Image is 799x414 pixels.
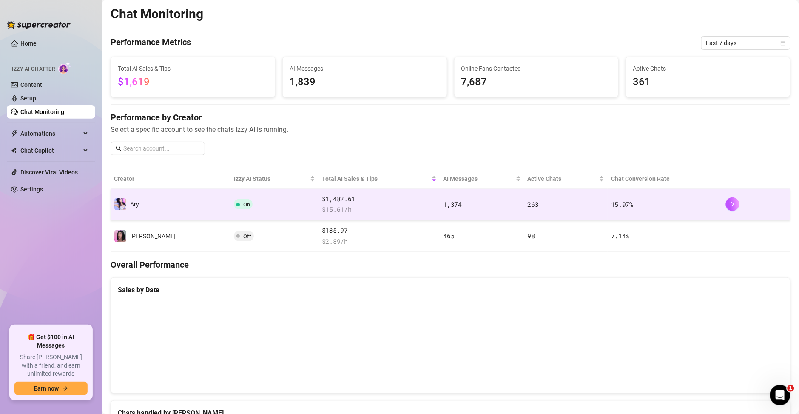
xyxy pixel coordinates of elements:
span: 98 [528,231,535,240]
span: Last 7 days [706,37,785,49]
h4: Overall Performance [111,259,790,271]
span: Total AI Sales & Tips [118,64,268,73]
th: Chat Conversion Rate [608,169,722,189]
span: AI Messages [290,64,440,73]
span: arrow-right [62,385,68,391]
th: Izzy AI Status [230,169,318,189]
img: Ary [114,198,126,210]
span: Ary [130,201,139,208]
h4: Performance by Creator [111,111,790,123]
span: 1,374 [444,200,462,208]
span: 1 [788,385,794,392]
th: Total AI Sales & Tips [318,169,440,189]
a: Content [20,81,42,88]
span: Izzy AI Status [234,174,308,183]
span: $135.97 [322,226,437,236]
span: Select a specific account to see the chats Izzy AI is running. [111,124,790,135]
span: Active Chats [528,174,597,183]
span: Share [PERSON_NAME] with a friend, and earn unlimited rewards [14,353,88,378]
th: Creator [111,169,230,189]
span: calendar [781,40,786,46]
a: Setup [20,95,36,102]
span: 7.14 % [611,231,630,240]
iframe: Intercom live chat [770,385,790,405]
span: $1,482.61 [322,194,437,204]
th: AI Messages [440,169,524,189]
span: thunderbolt [11,130,18,137]
span: $ 15.61 /h [322,205,437,215]
span: On [243,201,250,208]
img: logo-BBDzfeDw.svg [7,20,71,29]
img: AI Chatter [58,62,71,74]
span: 465 [444,231,455,240]
span: 361 [633,74,783,90]
span: $1,619 [118,76,150,88]
span: 🎁 Get $100 in AI Messages [14,333,88,350]
span: Total AI Sales & Tips [322,174,430,183]
span: Chat Copilot [20,144,81,157]
th: Active Chats [524,169,608,189]
span: Online Fans Contacted [461,64,612,73]
button: Earn nowarrow-right [14,382,88,395]
span: Izzy AI Chatter [12,65,55,73]
img: Chat Copilot [11,148,17,154]
span: 7,687 [461,74,612,90]
span: $ 2.89 /h [322,237,437,247]
a: Discover Viral Videos [20,169,78,176]
h2: Chat Monitoring [111,6,203,22]
span: [PERSON_NAME] [130,233,176,240]
span: 1,839 [290,74,440,90]
span: search [116,146,122,151]
span: 15.97 % [611,200,633,208]
img: Valeria [114,230,126,242]
span: right [730,201,736,207]
a: Home [20,40,37,47]
a: Chat Monitoring [20,108,64,115]
div: Sales by Date [118,285,783,295]
button: right [726,197,739,211]
span: AI Messages [444,174,514,183]
span: Active Chats [633,64,783,73]
span: Automations [20,127,81,140]
a: Settings [20,186,43,193]
span: 263 [528,200,539,208]
span: Earn now [34,385,59,392]
span: Off [243,233,251,240]
input: Search account... [123,144,200,153]
h4: Performance Metrics [111,36,191,50]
